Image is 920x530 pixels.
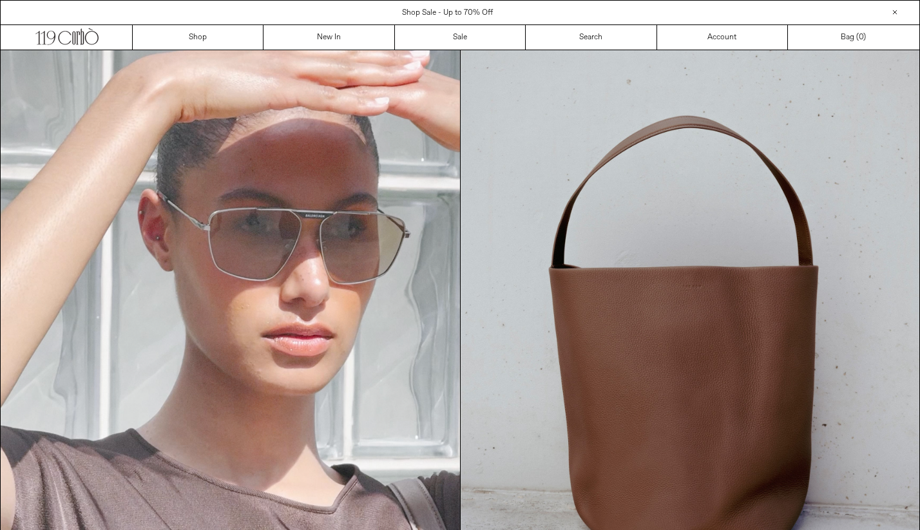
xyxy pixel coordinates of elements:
a: Bag () [788,25,919,50]
a: New In [264,25,394,50]
a: Search [526,25,656,50]
a: Sale [395,25,526,50]
span: 0 [859,32,863,43]
span: ) [859,32,866,43]
a: Shop [133,25,264,50]
a: Shop Sale - Up to 70% Off [402,8,493,18]
a: Account [657,25,788,50]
